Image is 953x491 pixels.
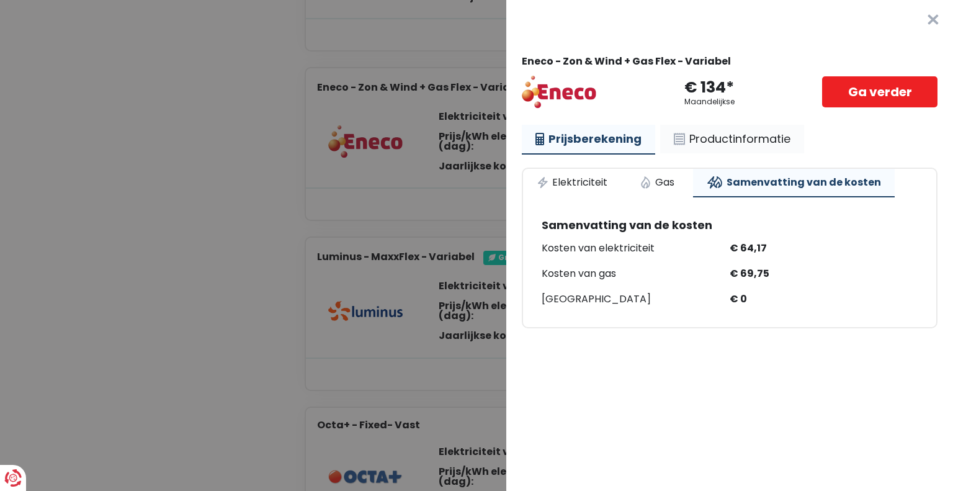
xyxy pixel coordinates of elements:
a: Samenvatting van de kosten [693,169,895,197]
a: Elektriciteit [523,169,621,196]
div: Maandelijkse [684,97,735,106]
a: Gas [626,169,688,196]
div: Kosten van gas [542,265,730,283]
img: Eneco [522,74,596,109]
div: [GEOGRAPHIC_DATA] [542,291,730,309]
div: Kosten van elektriciteit [542,240,730,258]
div: € 0 [730,291,918,309]
div: € 134* [684,78,734,98]
a: Productinformatie [660,125,804,153]
div: Eneco - Zon & Wind + Gas Flex - Variabel [522,55,937,67]
div: € 64,17 [730,240,918,258]
a: Ga verder [822,76,937,107]
h3: Samenvatting van de kosten [542,218,918,232]
a: Prijsberekening [522,125,655,155]
div: € 69,75 [730,265,918,283]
